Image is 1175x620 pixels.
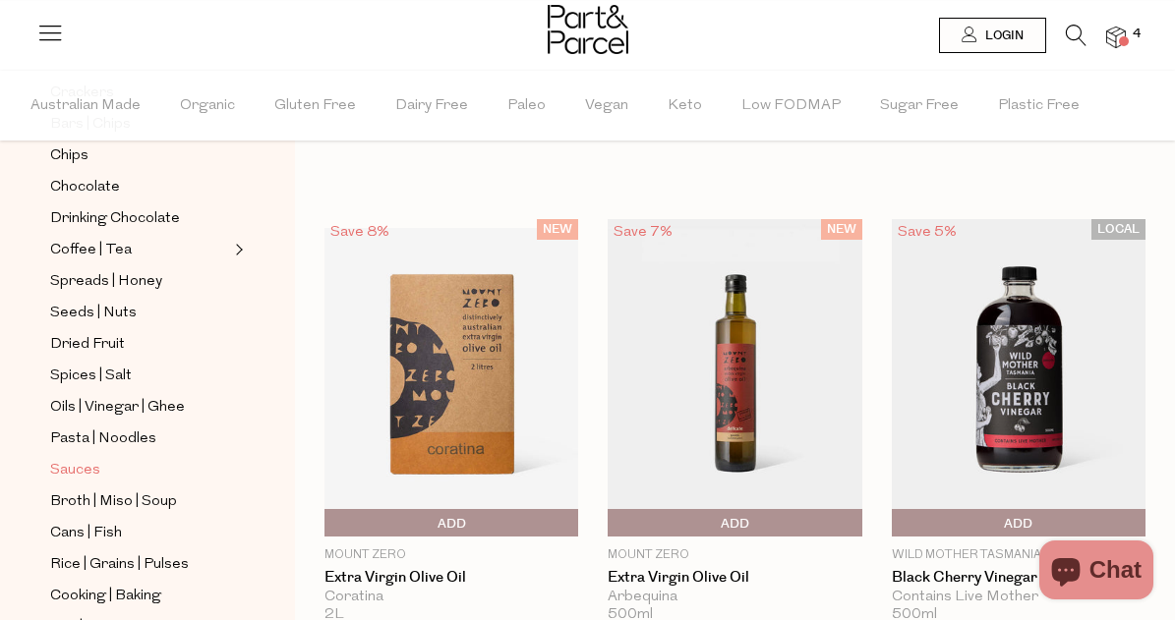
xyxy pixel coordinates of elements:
span: Cooking | Baking [50,585,161,608]
a: 4 [1106,27,1126,47]
span: Sugar Free [880,72,959,141]
a: Drinking Chocolate [50,206,229,231]
a: Broth | Miso | Soup [50,489,229,514]
img: Extra Virgin Olive Oil [324,228,578,528]
div: Contains Live Mother [892,589,1146,606]
a: Extra Virgin Olive Oil [324,569,578,587]
div: Arbequina [608,589,861,606]
a: Chips [50,143,229,168]
div: Save 7% [608,219,678,246]
div: Coratina [324,589,578,606]
a: Cans | Fish [50,521,229,545]
span: Dairy Free [395,72,468,141]
span: Seeds | Nuts [50,302,137,325]
inbox-online-store-chat: Shopify online store chat [1033,540,1159,604]
span: Login [980,28,1024,44]
span: Spices | Salt [50,365,132,388]
span: Oils | Vinegar | Ghee [50,396,185,420]
a: Extra Virgin Olive Oil [608,569,861,587]
span: Coffee | Tea [50,239,132,262]
span: Low FODMAP [741,72,841,141]
span: Gluten Free [274,72,356,141]
span: Broth | Miso | Soup [50,490,177,514]
a: Chocolate [50,175,229,199]
button: Expand/Collapse Coffee | Tea [230,238,244,261]
span: Chocolate [50,176,120,199]
a: Spices | Salt [50,364,229,388]
span: 4 [1128,26,1146,43]
span: LOCAL [1091,219,1146,240]
img: Part&Parcel [548,5,628,54]
span: Sauces [50,459,100,482]
a: Dried Fruit [50,332,229,357]
a: Rice | Grains | Pulses [50,552,229,577]
a: Sauces [50,458,229,482]
button: Add To Parcel [608,509,861,536]
p: Mount Zero [324,546,578,564]
a: Cooking | Baking [50,584,229,608]
button: Add To Parcel [324,509,578,536]
span: NEW [537,219,578,240]
span: Vegan [585,72,628,141]
span: NEW [821,219,862,240]
span: Chips [50,144,88,168]
span: Organic [180,72,235,141]
img: Black Cherry Vinegar [892,219,1146,536]
div: Save 8% [324,219,395,246]
a: Coffee | Tea [50,238,229,262]
span: Keto [668,72,702,141]
span: Paleo [507,72,546,141]
div: Save 5% [892,219,963,246]
a: Spreads | Honey [50,269,229,294]
a: Oils | Vinegar | Ghee [50,395,229,420]
p: Mount Zero [608,546,861,564]
a: Black Cherry Vinegar [892,569,1146,587]
span: Plastic Free [998,72,1080,141]
img: Extra Virgin Olive Oil [608,219,861,536]
p: Wild Mother Tasmania [892,546,1146,564]
span: Australian Made [30,72,141,141]
a: Seeds | Nuts [50,301,229,325]
span: Cans | Fish [50,522,122,545]
span: Spreads | Honey [50,270,162,294]
span: Dried Fruit [50,333,125,357]
a: Login [939,18,1046,53]
a: Pasta | Noodles [50,426,229,451]
span: Drinking Chocolate [50,207,180,231]
span: Rice | Grains | Pulses [50,553,189,577]
span: Pasta | Noodles [50,427,156,451]
button: Add To Parcel [892,509,1146,536]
